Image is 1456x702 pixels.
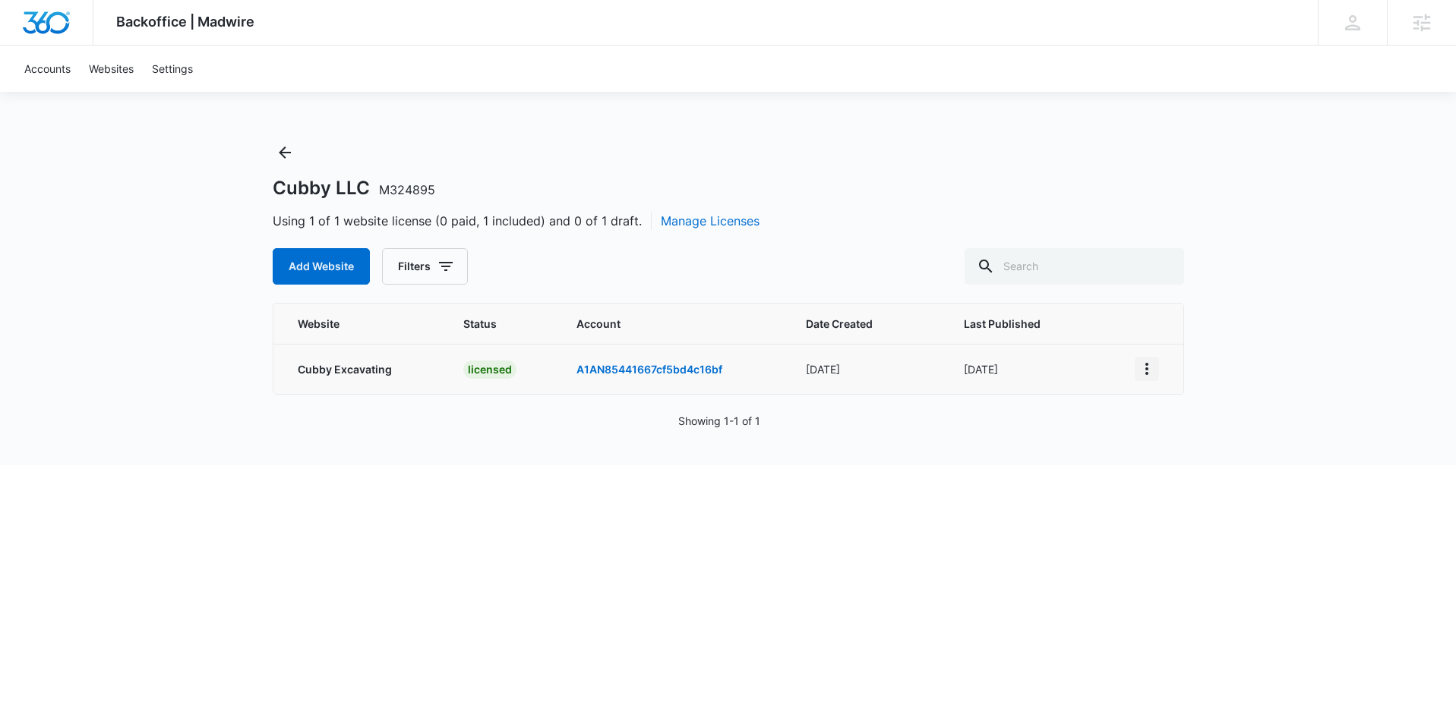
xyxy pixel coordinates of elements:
[273,248,370,285] button: Add Website
[273,140,297,165] button: Back
[964,316,1075,332] span: Last Published
[273,177,435,200] h1: Cubby LLC
[965,248,1184,285] input: Search
[273,212,760,230] span: Using 1 of 1 website license (0 paid, 1 included) and 0 of 1 draft.
[463,360,516,379] div: licensed
[806,316,905,332] span: Date Created
[116,14,254,30] span: Backoffice | Madwire
[1135,357,1159,381] button: View More
[576,363,722,376] a: A1AN85441667cf5bd4c16bf
[298,361,428,377] p: Cubby Excavating
[80,46,143,92] a: Websites
[946,344,1116,394] td: [DATE]
[678,413,760,429] p: Showing 1-1 of 1
[379,182,435,197] span: M324895
[382,248,468,285] button: Filters
[576,316,769,332] span: Account
[298,316,406,332] span: Website
[661,212,760,230] button: Manage Licenses
[143,46,202,92] a: Settings
[463,316,540,332] span: Status
[15,46,80,92] a: Accounts
[788,344,946,394] td: [DATE]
